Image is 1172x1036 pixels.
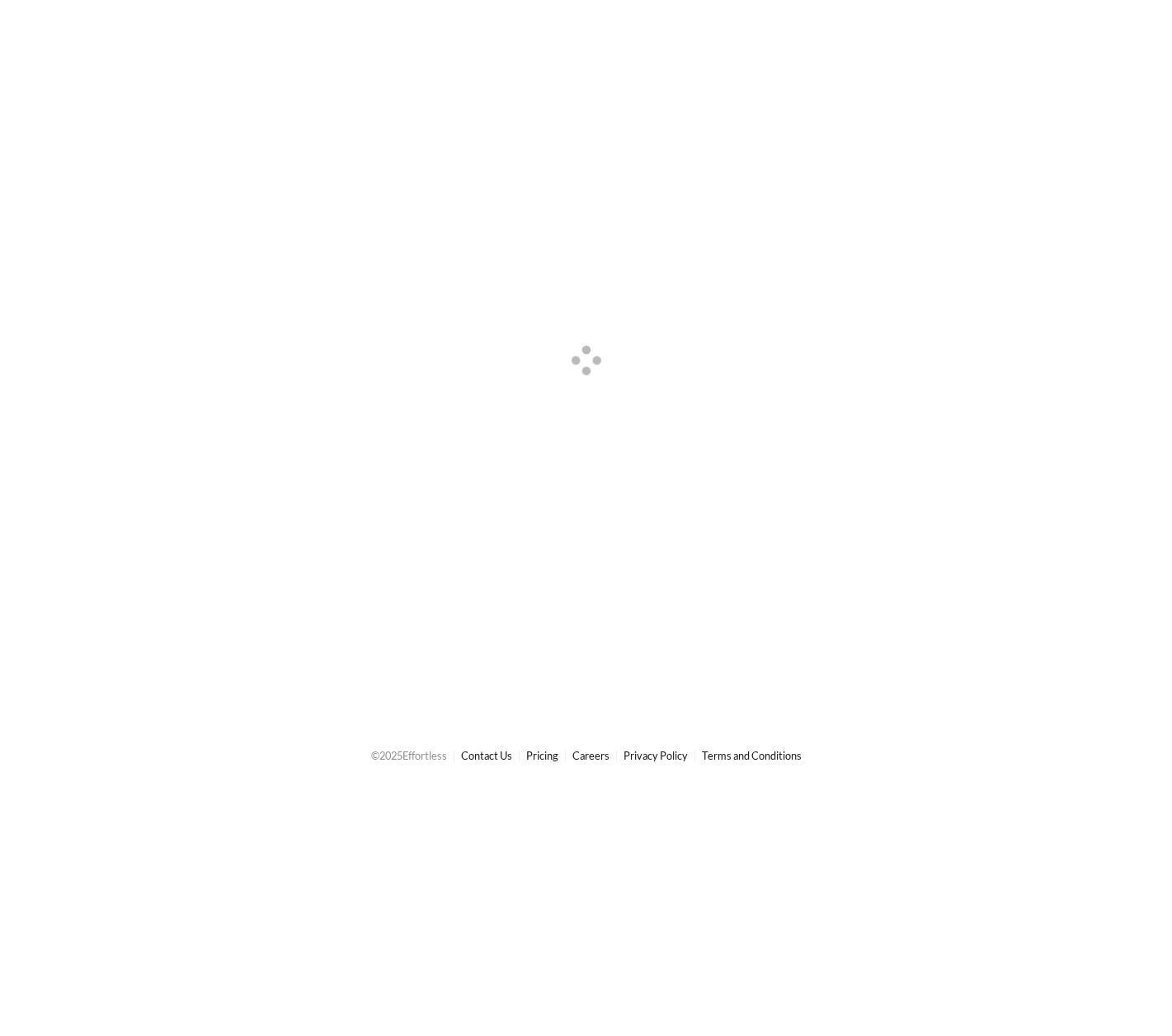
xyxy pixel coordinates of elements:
a: Privacy Policy [624,749,688,762]
a: Terms and Conditions [702,749,802,762]
a: Careers [572,749,610,762]
span: © 2025 Effortless [371,749,447,762]
a: Contact Us [461,749,512,762]
a: Pricing [526,749,558,762]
